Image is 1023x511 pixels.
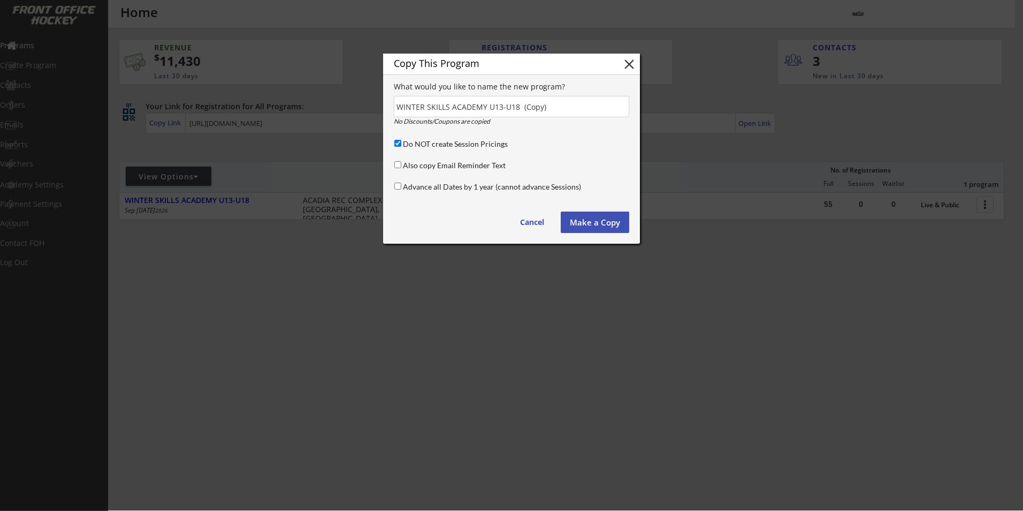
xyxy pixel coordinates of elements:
[403,139,508,148] label: Do NOT create Session Pricings
[509,212,555,233] button: Cancel
[403,161,506,170] label: Also copy Email Reminder Text
[561,212,629,233] button: Make a Copy
[621,56,637,72] button: close
[403,182,581,191] label: Advance all Dates by 1 year (cannot advance Sessions)
[394,58,605,68] div: Copy This Program
[394,118,552,125] div: No Discounts/Coupons are copied
[394,83,629,91] div: What would you like to name the new program?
